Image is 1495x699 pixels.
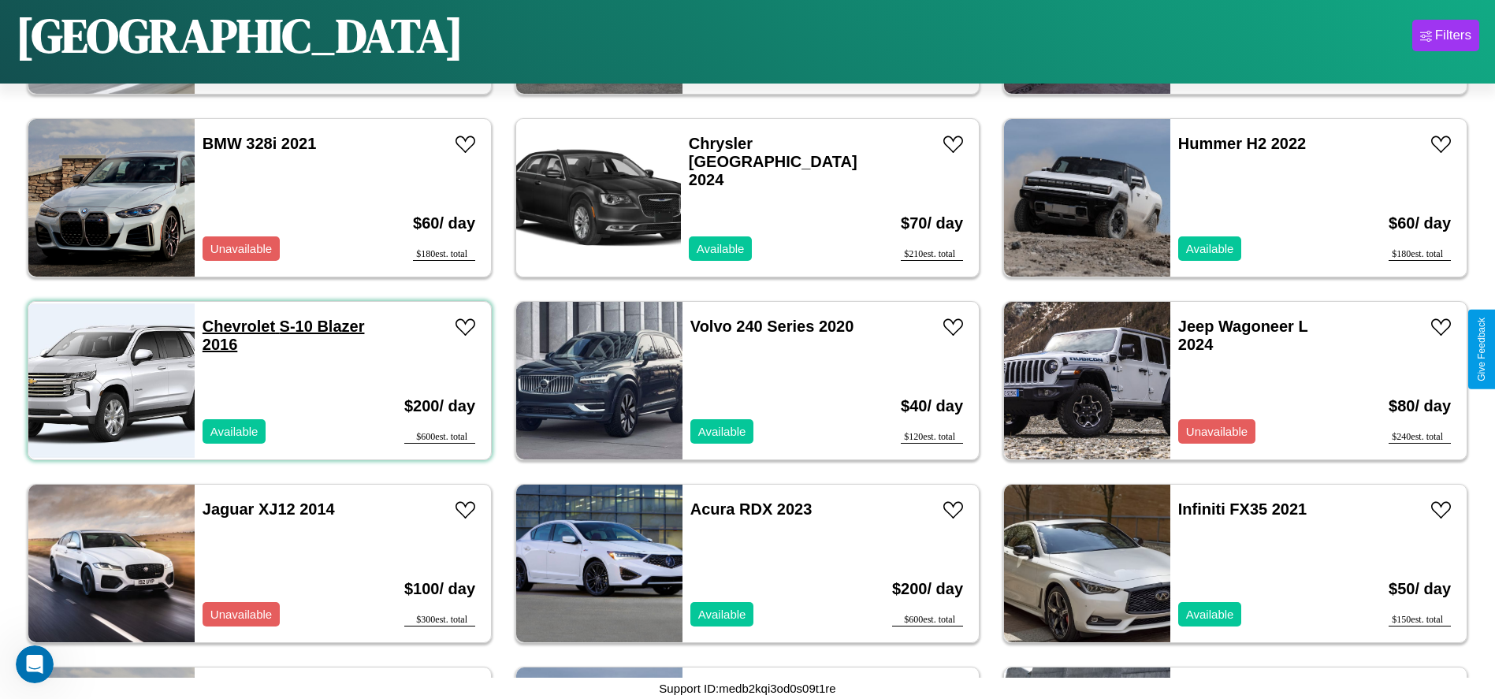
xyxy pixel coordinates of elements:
div: $ 180 est. total [413,248,475,261]
h3: $ 40 / day [901,381,963,431]
div: $ 210 est. total [901,248,963,261]
div: $ 240 est. total [1389,431,1451,444]
div: $ 300 est. total [404,614,475,626]
h3: $ 200 / day [404,381,475,431]
p: Available [1186,604,1234,625]
a: Infiniti FX35 2021 [1178,500,1307,518]
h3: $ 70 / day [901,199,963,248]
a: Jeep Wagoneer L 2024 [1178,318,1308,353]
div: $ 180 est. total [1389,248,1451,261]
p: Unavailable [210,604,272,625]
a: Chrysler [GEOGRAPHIC_DATA] 2024 [689,135,857,188]
h3: $ 200 / day [892,564,963,614]
h3: $ 80 / day [1389,381,1451,431]
h1: [GEOGRAPHIC_DATA] [16,3,463,68]
p: Available [697,238,745,259]
div: $ 120 est. total [901,431,963,444]
div: $ 600 est. total [404,431,475,444]
p: Unavailable [210,238,272,259]
a: Jaguar XJ12 2014 [203,500,335,518]
h3: $ 60 / day [1389,199,1451,248]
p: Support ID: medb2kqi3od0s09t1re [659,678,835,699]
button: Filters [1412,20,1479,51]
div: $ 600 est. total [892,614,963,626]
a: Chevrolet S-10 Blazer 2016 [203,318,365,353]
p: Available [698,421,746,442]
p: Available [1186,238,1234,259]
p: Available [210,421,258,442]
div: Filters [1435,28,1471,43]
p: Available [698,604,746,625]
div: $ 150 est. total [1389,614,1451,626]
div: Give Feedback [1476,318,1487,381]
p: Unavailable [1186,421,1248,442]
h3: $ 60 / day [413,199,475,248]
a: Acura RDX 2023 [690,500,813,518]
iframe: Intercom live chat [16,645,54,683]
a: BMW 328i 2021 [203,135,317,152]
h3: $ 50 / day [1389,564,1451,614]
h3: $ 100 / day [404,564,475,614]
a: Hummer H2 2022 [1178,135,1306,152]
a: Volvo 240 Series 2020 [690,318,854,335]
